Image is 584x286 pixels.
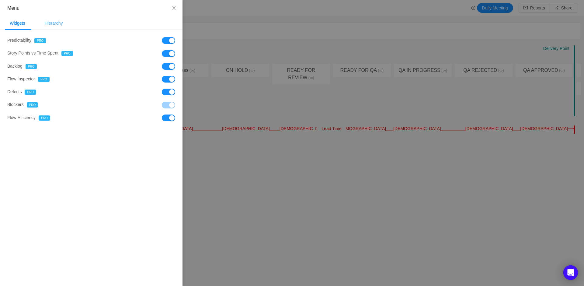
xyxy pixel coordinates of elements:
div: Widgets [5,16,30,30]
span: PRO [38,77,50,82]
i: icon: close [172,6,176,11]
div: Flow Inspector [7,76,91,83]
div: Blockers [7,101,91,108]
span: PRO [34,38,46,43]
span: PRO [39,115,50,121]
div: Open Intercom Messenger [563,265,578,280]
div: Story Points vs Time Spent [7,50,91,57]
div: Defects [7,89,91,95]
div: Backlog [7,63,91,70]
span: PRO [27,102,38,108]
div: Hierarchy [40,16,68,30]
span: PRO [26,64,37,69]
span: PRO [61,51,73,56]
div: Flow Efficiency [7,115,91,121]
div: Predictability [7,37,91,44]
span: PRO [25,90,36,95]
